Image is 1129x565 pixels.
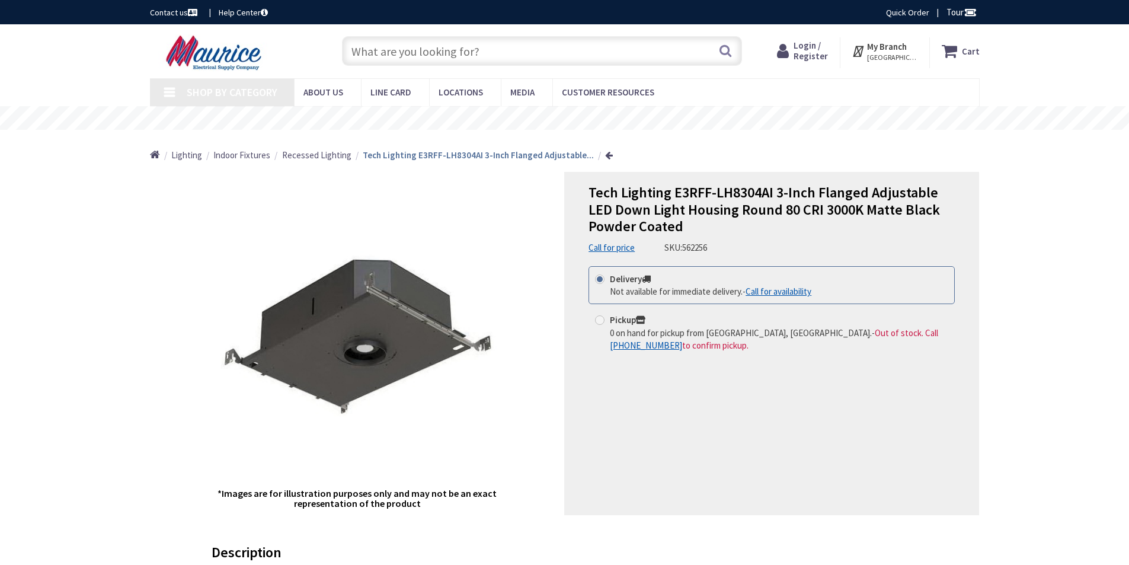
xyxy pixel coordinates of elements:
[610,327,938,351] span: Out of stock. Call to confirm pickup.
[610,285,811,298] div: -
[867,41,907,52] strong: My Branch
[942,40,980,62] a: Cart
[282,149,351,161] a: Recessed Lighting
[510,87,535,98] span: Media
[946,7,977,18] span: Tour
[303,87,343,98] span: About us
[457,112,674,125] rs-layer: Free Same Day Pickup at 15 Locations
[363,149,594,161] strong: Tech Lighting E3RFF-LH8304AI 3-Inch Flanged Adjustable...
[610,286,743,297] span: Not available for immediate delivery.
[187,85,277,99] span: Shop By Category
[370,87,411,98] span: Line Card
[794,40,828,62] span: Login / Register
[682,242,707,253] span: 562256
[150,34,281,71] img: Maurice Electrical Supply Company
[664,241,707,254] div: SKU:
[216,197,498,479] img: Tech Lighting E3RFF-LH8304AI 3-Inch Flanged Adjustable LED Down Light Housing Round 80 CRI 3000K ...
[171,149,202,161] a: Lighting
[342,36,742,66] input: What are you looking for?
[213,149,270,161] a: Indoor Fixtures
[962,40,980,62] strong: Cart
[212,545,909,560] h3: Description
[610,314,645,325] strong: Pickup
[867,53,917,62] span: [GEOGRAPHIC_DATA], [GEOGRAPHIC_DATA]
[610,327,948,352] div: -
[852,40,917,62] div: My Branch [GEOGRAPHIC_DATA], [GEOGRAPHIC_DATA]
[562,87,654,98] span: Customer Resources
[610,273,651,285] strong: Delivery
[610,339,682,352] a: [PHONE_NUMBER]
[746,285,811,298] a: Call for availability
[150,7,200,18] a: Contact us
[777,40,828,62] a: Login / Register
[589,183,940,236] span: Tech Lighting E3RFF-LH8304AI 3-Inch Flanged Adjustable LED Down Light Housing Round 80 CRI 3000K ...
[610,327,872,339] span: 0 on hand for pickup from [GEOGRAPHIC_DATA], [GEOGRAPHIC_DATA].
[216,489,498,509] h5: *Images are for illustration purposes only and may not be an exact representation of the product
[589,241,635,254] a: Call for price
[439,87,483,98] span: Locations
[219,7,268,18] a: Help Center
[886,7,929,18] a: Quick Order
